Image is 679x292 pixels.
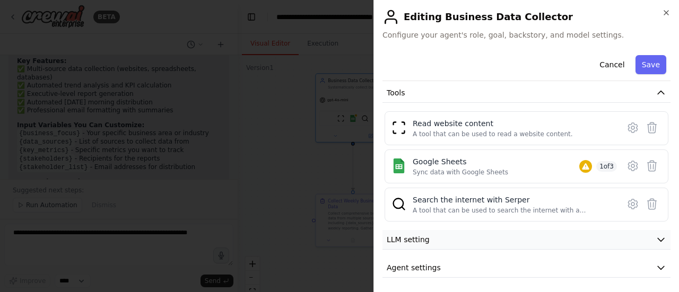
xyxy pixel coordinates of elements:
[413,194,613,205] div: Search the internet with Serper
[382,258,671,278] button: Agent settings
[382,83,671,103] button: Tools
[413,206,613,215] div: A tool that can be used to search the internet with a search_query. Supports different search typ...
[382,8,671,25] h2: Editing Business Data Collector
[413,130,573,138] div: A tool that can be used to read a website content.
[413,168,508,176] div: Sync data with Google Sheets
[391,120,406,135] img: ScrapeWebsiteTool
[382,230,671,250] button: LLM setting
[642,156,661,175] button: Delete tool
[387,87,405,98] span: Tools
[382,30,671,40] span: Configure your agent's role, goal, backstory, and model settings.
[623,194,642,214] button: Configure tool
[391,197,406,211] img: SerperDevTool
[636,55,666,74] button: Save
[642,118,661,137] button: Delete tool
[413,156,508,167] div: Google Sheets
[596,161,617,172] span: 1 of 3
[387,234,430,245] span: LLM setting
[642,194,661,214] button: Delete tool
[391,158,406,173] img: Google Sheets
[387,262,441,273] span: Agent settings
[593,55,631,74] button: Cancel
[623,118,642,137] button: Configure tool
[413,118,573,129] div: Read website content
[623,156,642,175] button: Configure tool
